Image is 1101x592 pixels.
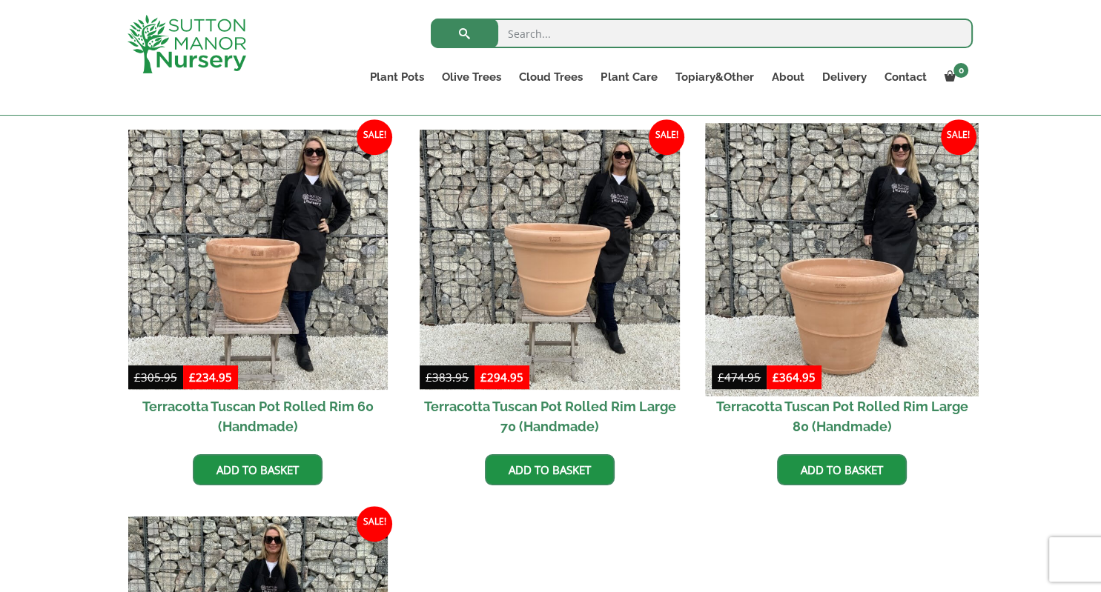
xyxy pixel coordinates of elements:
[128,15,246,73] img: logo
[718,370,761,385] bdi: 474.95
[941,119,976,155] span: Sale!
[777,454,907,485] a: Add to basket: “Terracotta Tuscan Pot Rolled Rim Large 80 (Handmade)”
[433,67,510,87] a: Olive Trees
[666,67,762,87] a: Topiary&Other
[134,370,141,385] span: £
[431,19,973,48] input: Search...
[649,119,684,155] span: Sale!
[420,130,680,390] img: Terracotta Tuscan Pot Rolled Rim Large 70 (Handmade)
[935,67,973,87] a: 0
[875,67,935,87] a: Contact
[762,67,813,87] a: About
[189,370,232,385] bdi: 234.95
[480,370,487,385] span: £
[712,390,972,443] h2: Terracotta Tuscan Pot Rolled Rim Large 80 (Handmade)
[718,370,724,385] span: £
[426,370,469,385] bdi: 383.95
[773,370,816,385] bdi: 364.95
[128,130,389,390] img: Terracotta Tuscan Pot Rolled Rim 60 (Handmade)
[420,130,680,443] a: Sale! Terracotta Tuscan Pot Rolled Rim Large 70 (Handmade)
[128,390,389,443] h2: Terracotta Tuscan Pot Rolled Rim 60 (Handmade)
[485,454,615,485] a: Add to basket: “Terracotta Tuscan Pot Rolled Rim Large 70 (Handmade)”
[426,370,432,385] span: £
[953,63,968,78] span: 0
[705,124,978,396] img: Terracotta Tuscan Pot Rolled Rim Large 80 (Handmade)
[592,67,666,87] a: Plant Care
[189,370,196,385] span: £
[510,67,592,87] a: Cloud Trees
[357,119,392,155] span: Sale!
[128,130,389,443] a: Sale! Terracotta Tuscan Pot Rolled Rim 60 (Handmade)
[134,370,177,385] bdi: 305.95
[361,67,433,87] a: Plant Pots
[193,454,323,485] a: Add to basket: “Terracotta Tuscan Pot Rolled Rim 60 (Handmade)”
[420,390,680,443] h2: Terracotta Tuscan Pot Rolled Rim Large 70 (Handmade)
[480,370,523,385] bdi: 294.95
[773,370,779,385] span: £
[813,67,875,87] a: Delivery
[357,506,392,542] span: Sale!
[712,130,972,443] a: Sale! Terracotta Tuscan Pot Rolled Rim Large 80 (Handmade)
